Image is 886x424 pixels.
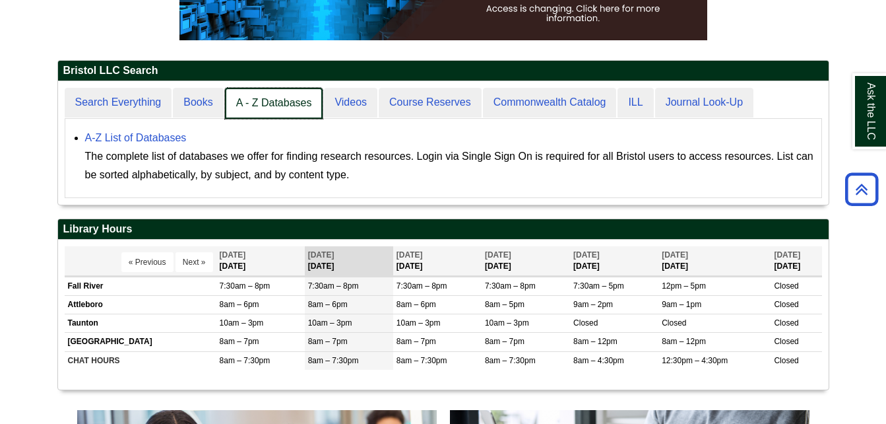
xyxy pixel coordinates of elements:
span: 10am – 3pm [308,318,352,328]
a: A - Z Databases [225,88,323,119]
span: 8am – 12pm [662,337,706,346]
div: The complete list of databases we offer for finding research resources. Login via Single Sign On ... [85,147,815,184]
th: [DATE] [658,246,771,276]
span: 8am – 6pm [396,300,436,309]
span: [DATE] [220,250,246,260]
th: [DATE] [771,246,821,276]
th: [DATE] [216,246,305,276]
span: 7:30am – 5pm [573,281,624,291]
td: Fall River [65,277,216,296]
th: [DATE] [393,246,482,276]
a: Books [173,88,223,118]
span: [DATE] [774,250,800,260]
span: 8am – 7pm [485,337,524,346]
span: [DATE] [573,250,600,260]
span: Closed [774,318,798,328]
span: 8am – 12pm [573,337,617,346]
a: Back to Top [840,180,883,198]
span: 7:30am – 8pm [308,281,359,291]
h2: Bristol LLC Search [58,61,829,81]
span: 8am – 7pm [220,337,259,346]
span: 12:30pm – 4:30pm [662,356,728,365]
span: Closed [774,337,798,346]
td: Taunton [65,314,216,333]
span: 8am – 5pm [485,300,524,309]
button: « Previous [121,252,174,272]
span: 8am – 7:30pm [396,356,447,365]
span: 8am – 7pm [396,337,436,346]
span: [DATE] [396,250,423,260]
span: 8am – 7:30pm [485,356,536,365]
span: 10am – 3pm [220,318,264,328]
span: 8am – 7:30pm [308,356,359,365]
span: 7:30am – 8pm [396,281,447,291]
span: 8am – 6pm [220,300,259,309]
span: Closed [662,318,686,328]
span: Closed [774,356,798,365]
span: 7:30am – 8pm [220,281,270,291]
th: [DATE] [482,246,570,276]
span: 9am – 2pm [573,300,613,309]
a: Search Everything [65,88,172,118]
span: Closed [774,300,798,309]
span: 7:30am – 8pm [485,281,536,291]
span: [DATE] [308,250,334,260]
button: Next » [175,252,213,272]
th: [DATE] [570,246,658,276]
a: A-Z List of Databases [85,132,187,143]
a: Commonwealth Catalog [483,88,617,118]
td: CHAT HOURS [65,351,216,370]
a: Course Reserves [379,88,482,118]
td: [GEOGRAPHIC_DATA] [65,333,216,351]
span: 10am – 3pm [485,318,529,328]
span: 8am – 7pm [308,337,348,346]
th: [DATE] [305,246,393,276]
span: 10am – 3pm [396,318,441,328]
span: 8am – 7:30pm [220,356,270,365]
a: Videos [324,88,377,118]
a: Journal Look-Up [655,88,753,118]
span: 9am – 1pm [662,300,701,309]
span: 12pm – 5pm [662,281,706,291]
td: Attleboro [65,296,216,314]
span: 8am – 6pm [308,300,348,309]
span: Closed [573,318,598,328]
span: [DATE] [662,250,688,260]
h2: Library Hours [58,219,829,240]
span: [DATE] [485,250,511,260]
a: ILL [617,88,653,118]
span: Closed [774,281,798,291]
span: 8am – 4:30pm [573,356,624,365]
